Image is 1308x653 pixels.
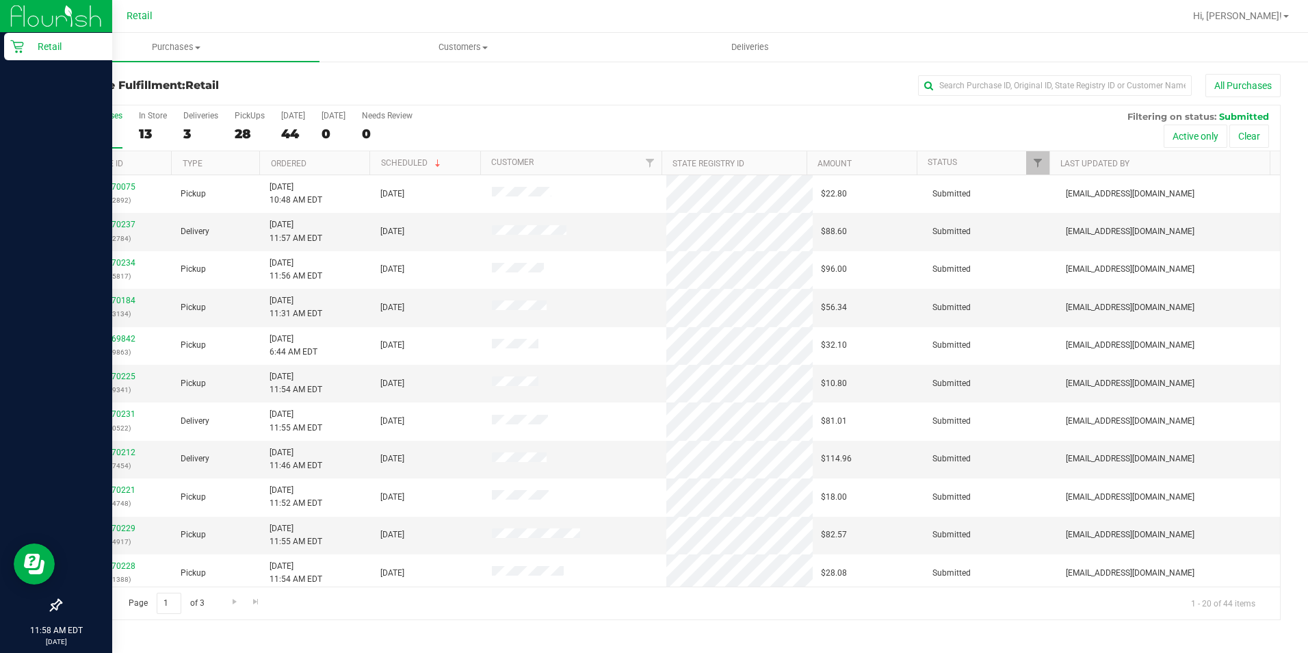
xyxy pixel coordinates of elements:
[60,79,467,92] h3: Purchase Fulfillment:
[270,218,322,244] span: [DATE] 11:57 AM EDT
[270,257,322,283] span: [DATE] 11:56 AM EDT
[932,301,971,314] span: Submitted
[932,263,971,276] span: Submitted
[362,126,413,142] div: 0
[157,593,181,614] input: 1
[639,151,662,175] a: Filter
[181,263,206,276] span: Pickup
[1026,151,1049,175] a: Filter
[380,415,404,428] span: [DATE]
[181,452,209,465] span: Delivery
[69,573,164,586] p: (831388)
[918,75,1192,96] input: Search Purchase ID, Original ID, State Registry ID or Customer Name...
[69,270,164,283] p: (315817)
[1066,528,1194,541] span: [EMAIL_ADDRESS][DOMAIN_NAME]
[821,415,847,428] span: $81.01
[821,263,847,276] span: $96.00
[181,188,206,201] span: Pickup
[713,41,787,53] span: Deliveries
[1066,567,1194,580] span: [EMAIL_ADDRESS][DOMAIN_NAME]
[127,10,153,22] span: Retail
[97,220,135,229] a: 01670237
[932,567,971,580] span: Submitted
[821,339,847,352] span: $32.10
[97,409,135,419] a: 01670231
[181,339,206,352] span: Pickup
[270,446,322,472] span: [DATE] 11:46 AM EDT
[270,560,322,586] span: [DATE] 11:54 AM EDT
[69,346,164,359] p: (599863)
[491,157,534,167] a: Customer
[185,79,219,92] span: Retail
[246,593,266,611] a: Go to the last page
[672,159,744,168] a: State Registry ID
[821,452,852,465] span: $114.96
[183,111,218,120] div: Deliveries
[932,339,971,352] span: Submitted
[235,126,265,142] div: 28
[181,225,209,238] span: Delivery
[821,301,847,314] span: $56.34
[380,301,404,314] span: [DATE]
[270,408,322,434] span: [DATE] 11:55 AM EDT
[1066,452,1194,465] span: [EMAIL_ADDRESS][DOMAIN_NAME]
[139,126,167,142] div: 13
[821,377,847,390] span: $10.80
[97,561,135,571] a: 01670228
[235,111,265,120] div: PickUps
[14,543,55,585] iframe: Resource center
[1066,263,1194,276] span: [EMAIL_ADDRESS][DOMAIN_NAME]
[270,484,322,510] span: [DATE] 11:52 AM EDT
[181,301,206,314] span: Pickup
[1066,415,1194,428] span: [EMAIL_ADDRESS][DOMAIN_NAME]
[1180,593,1266,613] span: 1 - 20 of 44 items
[97,296,135,305] a: 01670184
[380,188,404,201] span: [DATE]
[1066,225,1194,238] span: [EMAIL_ADDRESS][DOMAIN_NAME]
[69,194,164,207] p: (122892)
[380,263,404,276] span: [DATE]
[139,111,167,120] div: In Store
[607,33,893,62] a: Deliveries
[281,126,305,142] div: 44
[69,535,164,548] p: (164917)
[380,339,404,352] span: [DATE]
[381,158,443,168] a: Scheduled
[270,370,322,396] span: [DATE] 11:54 AM EDT
[1066,188,1194,201] span: [EMAIL_ADDRESS][DOMAIN_NAME]
[69,383,164,396] p: (909341)
[183,126,218,142] div: 3
[1219,111,1269,122] span: Submitted
[117,593,215,614] span: Page of 3
[932,528,971,541] span: Submitted
[97,524,135,533] a: 01670229
[380,225,404,238] span: [DATE]
[1066,301,1194,314] span: [EMAIL_ADDRESS][DOMAIN_NAME]
[1229,125,1269,148] button: Clear
[281,111,305,120] div: [DATE]
[69,497,164,510] p: (554748)
[380,528,404,541] span: [DATE]
[821,188,847,201] span: $22.80
[1193,10,1282,21] span: Hi, [PERSON_NAME]!
[224,593,244,611] a: Go to the next page
[271,159,306,168] a: Ordered
[821,528,847,541] span: $82.57
[380,452,404,465] span: [DATE]
[181,567,206,580] span: Pickup
[320,41,605,53] span: Customers
[932,491,971,504] span: Submitted
[97,258,135,268] a: 01670234
[322,126,345,142] div: 0
[1066,339,1194,352] span: [EMAIL_ADDRESS][DOMAIN_NAME]
[821,567,847,580] span: $28.08
[932,452,971,465] span: Submitted
[24,38,106,55] p: Retail
[69,307,164,320] p: (893134)
[270,333,317,359] span: [DATE] 6:44 AM EDT
[821,491,847,504] span: $18.00
[69,422,164,435] p: (220522)
[33,41,319,53] span: Purchases
[181,415,209,428] span: Delivery
[1127,111,1216,122] span: Filtering on status:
